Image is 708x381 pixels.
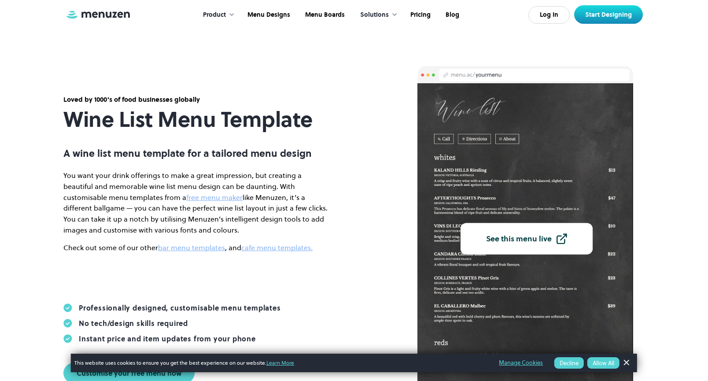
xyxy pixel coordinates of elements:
[158,243,225,252] a: bar menu templates
[351,1,402,29] div: Solutions
[587,357,619,369] button: Allow All
[461,223,593,255] a: See this menu live
[241,243,313,252] a: cafe menu templates.
[360,10,389,20] div: Solutions
[499,358,543,368] a: Manage Cookies
[619,356,633,370] a: Dismiss Banner
[79,319,188,328] div: No tech/design skills required
[63,242,328,253] p: Check out some of our other , and
[297,1,351,29] a: Menu Boards
[574,5,643,24] a: Start Designing
[554,357,584,369] button: Decline
[63,107,328,132] h1: Wine List Menu Template
[402,1,437,29] a: Pricing
[203,10,226,20] div: Product
[63,170,328,236] p: You want your drink offerings to make a great impression, but creating a beautiful and memorable ...
[63,277,328,288] p: ‍
[63,148,328,159] p: A wine list menu template for a tailored menu design
[437,1,466,29] a: Blog
[77,370,181,377] div: Customise your free menu now
[194,1,239,29] div: Product
[486,235,552,243] div: See this menu live
[266,359,294,366] a: Learn More
[74,359,487,367] span: This website uses cookies to ensure you get the best experience on our website.
[63,95,328,104] div: Loved by 1000's of food businesses globally
[79,334,256,343] div: Instant price and item updates from your phone
[239,1,297,29] a: Menu Designs
[186,192,243,202] a: free menu maker
[528,6,570,24] a: Log In
[79,303,281,312] div: Professionally designed, customisable menu templates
